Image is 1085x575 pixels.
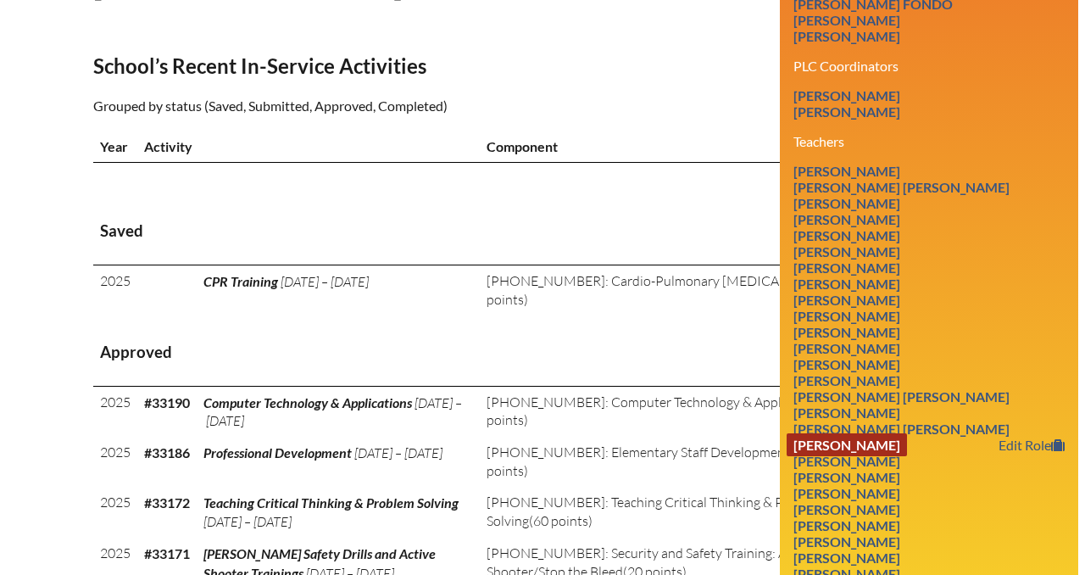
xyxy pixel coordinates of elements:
[787,417,1016,440] a: [PERSON_NAME] [PERSON_NAME]
[787,498,907,521] a: [PERSON_NAME]
[992,433,1071,456] a: Edit Role
[787,321,907,343] a: [PERSON_NAME]
[203,394,412,410] span: Computer Technology & Applications
[480,265,860,319] td: (10 points)
[787,240,907,263] a: [PERSON_NAME]
[787,25,907,47] a: [PERSON_NAME]
[93,487,137,538] td: 2025
[787,385,1016,408] a: [PERSON_NAME] [PERSON_NAME]
[787,159,907,182] a: [PERSON_NAME]
[787,8,907,31] a: [PERSON_NAME]
[100,342,985,363] h3: Approved
[203,394,462,429] span: [DATE] – [DATE]
[793,133,1065,149] h3: Teachers
[787,208,907,231] a: [PERSON_NAME]
[787,84,907,107] a: [PERSON_NAME]
[787,224,907,247] a: [PERSON_NAME]
[487,444,790,461] span: [PHONE_NUMBER]: Elementary Staff Development
[787,256,907,279] a: [PERSON_NAME]
[787,353,907,376] a: [PERSON_NAME]
[787,272,907,295] a: [PERSON_NAME]
[203,444,352,461] span: Professional Development
[93,95,690,117] p: Grouped by status (Saved, Submitted, Approved, Completed)
[144,394,190,410] b: #33190
[787,433,907,456] a: [PERSON_NAME]
[787,482,907,505] a: [PERSON_NAME]
[487,394,827,410] span: [PHONE_NUMBER]: Computer Technology & Applications
[787,530,907,553] a: [PERSON_NAME]
[100,221,985,242] h3: Saved
[487,494,825,528] span: [PHONE_NUMBER]: Teaching Critical Thinking & Problem Solving
[137,131,480,163] th: Activity
[787,466,907,488] a: [PERSON_NAME]
[787,369,907,392] a: [PERSON_NAME]
[203,273,278,289] span: CPR Training
[787,514,907,537] a: [PERSON_NAME]
[354,444,442,461] span: [DATE] – [DATE]
[787,192,907,215] a: [PERSON_NAME]
[93,386,137,437] td: 2025
[787,100,907,123] a: [PERSON_NAME]
[93,265,137,319] td: 2025
[203,494,459,511] span: Teaching Critical Thinking & Problem Solving
[787,449,907,472] a: [PERSON_NAME]
[787,337,907,360] a: [PERSON_NAME]
[93,53,690,78] h2: School’s Recent In-Service Activities
[144,494,190,511] b: #33172
[93,131,137,163] th: Year
[144,444,190,461] b: #33186
[793,58,1065,74] h3: PLC Coordinators
[787,546,907,569] a: [PERSON_NAME]
[787,288,907,311] a: [PERSON_NAME]
[787,304,907,327] a: [PERSON_NAME]
[787,176,1016,198] a: [PERSON_NAME] [PERSON_NAME]
[203,513,292,530] span: [DATE] – [DATE]
[480,487,860,538] td: (60 points)
[480,437,860,487] td: (24 points)
[281,273,369,290] span: [DATE] – [DATE]
[480,386,860,437] td: (60 points)
[487,272,828,289] span: [PHONE_NUMBER]: Cardio-Pulmonary [MEDICAL_DATA]
[144,545,190,561] b: #33171
[93,437,137,487] td: 2025
[480,131,860,163] th: Component
[787,401,907,424] a: [PERSON_NAME]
